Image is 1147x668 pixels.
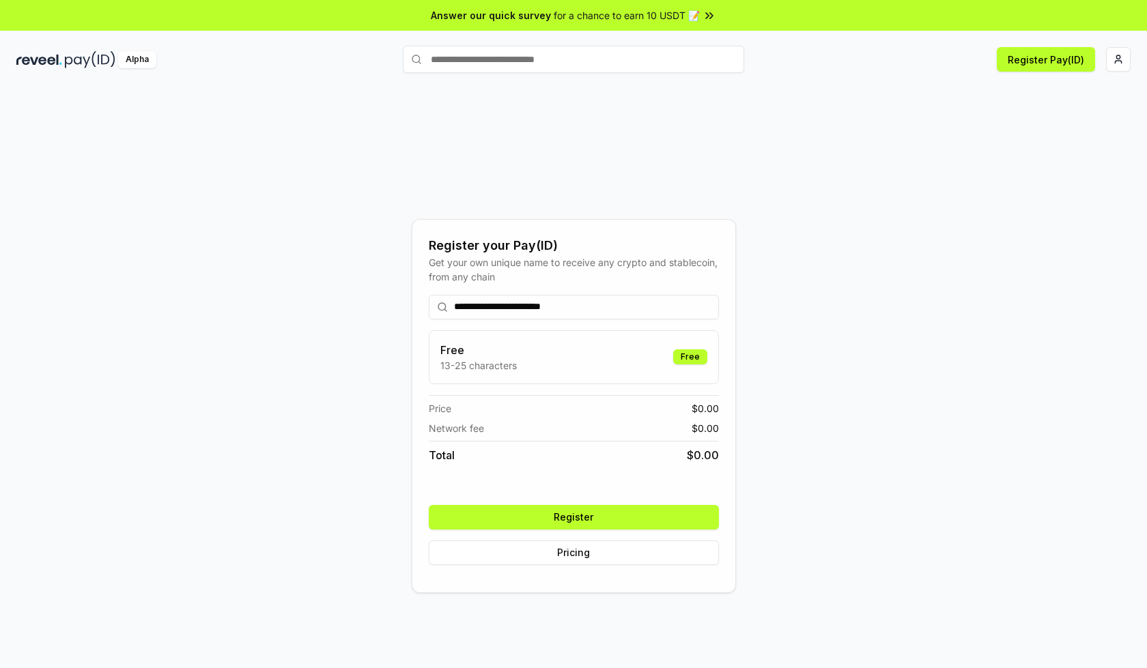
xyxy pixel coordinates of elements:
div: Get your own unique name to receive any crypto and stablecoin, from any chain [429,255,719,284]
span: $ 0.00 [692,421,719,435]
div: Free [673,349,707,364]
img: reveel_dark [16,51,62,68]
button: Register [429,505,719,529]
h3: Free [440,342,517,358]
span: $ 0.00 [692,401,719,416]
span: Total [429,447,455,463]
span: Price [429,401,451,416]
p: 13-25 characters [440,358,517,373]
button: Pricing [429,540,719,565]
div: Register your Pay(ID) [429,236,719,255]
span: for a chance to earn 10 USDT 📝 [554,8,700,23]
span: Network fee [429,421,484,435]
span: Answer our quick survey [431,8,551,23]
img: pay_id [65,51,115,68]
span: $ 0.00 [687,447,719,463]
button: Register Pay(ID) [997,47,1095,72]
div: Alpha [118,51,156,68]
